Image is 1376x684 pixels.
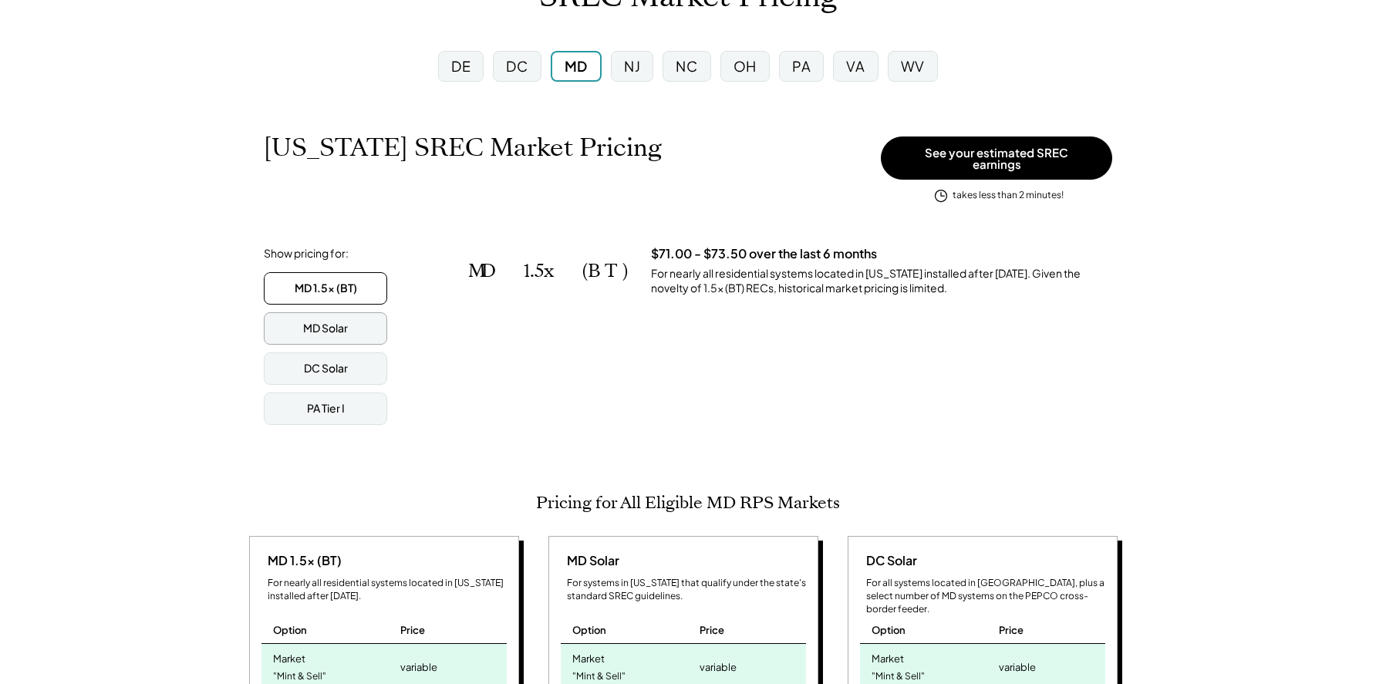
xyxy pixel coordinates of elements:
h2: Pricing for All Eligible MD RPS Markets [536,493,840,513]
div: DC Solar [860,552,917,569]
div: variable [999,656,1036,678]
div: Option [273,623,307,637]
div: MD 1.5x (BT) [261,552,342,569]
div: Market [273,648,305,665]
button: See your estimated SREC earnings [881,136,1112,180]
div: For nearly all residential systems located in [US_STATE] installed after [DATE]. Given the novelt... [651,266,1112,296]
div: DC [506,56,528,76]
div: Price [400,623,425,637]
div: takes less than 2 minutes! [953,189,1064,202]
div: variable [700,656,737,678]
div: MD [565,56,588,76]
div: For all systems located in [GEOGRAPHIC_DATA], plus a select number of MD systems on the PEPCO cro... [866,577,1105,615]
div: Market [572,648,605,665]
div: MD Solar [561,552,619,569]
div: DC Solar [304,361,348,376]
div: Market [872,648,904,665]
div: WV [901,56,925,76]
div: For systems in [US_STATE] that qualify under the state's standard SREC guidelines. [567,577,806,603]
div: Price [700,623,724,637]
div: PA [792,56,811,76]
div: variable [400,656,437,678]
div: NC [676,56,697,76]
div: Price [999,623,1024,637]
div: For nearly all residential systems located in [US_STATE] installed after [DATE]. [268,577,507,603]
div: VA [846,56,865,76]
div: MD Solar [303,321,348,336]
div: Option [572,623,606,637]
div: MD 1.5x (BT) [295,281,357,296]
div: PA Tier I [307,401,345,416]
div: DE [451,56,470,76]
h1: [US_STATE] SREC Market Pricing [264,133,662,163]
h3: $71.00 - $73.50 over the last 6 months [651,246,877,262]
div: Show pricing for: [264,246,349,261]
h2: MD 1.5x (BT) [468,260,628,282]
div: NJ [624,56,640,76]
div: Option [872,623,906,637]
div: OH [734,56,757,76]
